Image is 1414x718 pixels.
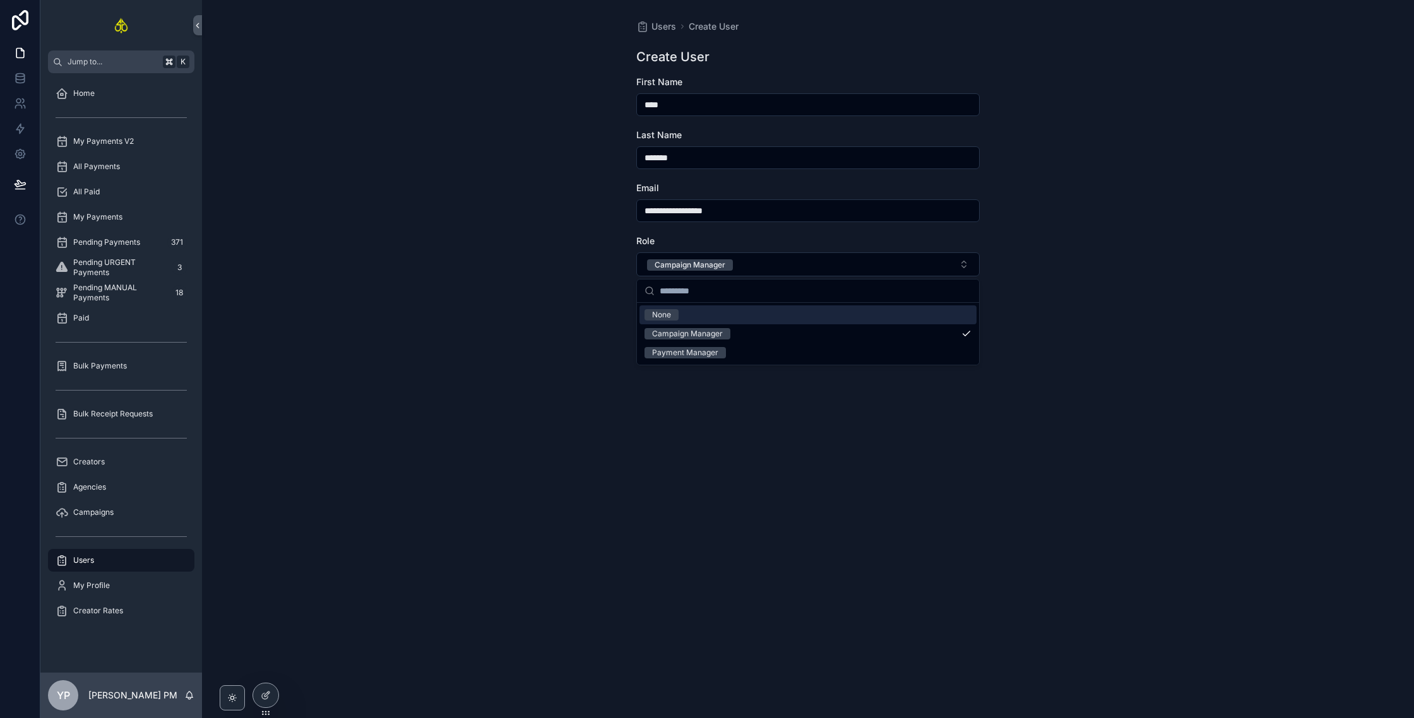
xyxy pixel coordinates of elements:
span: My Profile [73,580,110,591]
span: Agencies [73,482,106,492]
div: 18 [172,285,187,300]
a: Creators [48,450,194,473]
span: Paid [73,313,89,323]
div: 371 [167,235,187,250]
a: Users [48,549,194,572]
span: First Name [636,76,682,87]
a: All Payments [48,155,194,178]
span: Creator Rates [73,606,123,616]
span: Pending URGENT Payments [73,257,167,278]
a: Agencies [48,476,194,498]
a: Creator Rates [48,599,194,622]
span: Pending Payments [73,237,140,247]
div: Payment Manager [652,347,718,358]
span: My Payments V2 [73,136,134,146]
span: K [178,57,188,67]
a: Pending URGENT Payments3 [48,256,194,279]
span: My Payments [73,212,122,222]
img: App logo [114,15,129,35]
div: 3 [172,260,187,275]
span: Email [636,182,659,193]
div: Suggestions [637,303,979,365]
a: Create User [689,20,739,33]
span: Role [636,235,655,246]
span: Bulk Receipt Requests [73,409,153,419]
div: Campaign Manager [655,259,725,271]
a: My Payments [48,206,194,228]
a: Home [48,82,194,105]
div: None [652,309,671,321]
span: Last Name [636,129,682,140]
a: Pending Payments371 [48,231,194,254]
h1: Create User [636,48,710,66]
span: Home [73,88,95,98]
button: Jump to...K [48,50,194,73]
a: All Paid [48,180,194,203]
div: Campaign Manager [652,328,723,339]
span: YP [57,688,70,703]
span: All Payments [73,162,120,172]
span: Users [73,555,94,565]
div: scrollable content [40,73,202,639]
a: Pending MANUAL Payments18 [48,281,194,304]
span: All Paid [73,187,100,197]
button: Select Button [636,252,980,276]
a: Paid [48,307,194,329]
a: My Payments V2 [48,130,194,153]
a: My Profile [48,574,194,597]
span: Users [651,20,676,33]
p: [PERSON_NAME] PM [88,689,177,702]
a: Bulk Receipt Requests [48,403,194,425]
a: Bulk Payments [48,355,194,377]
span: Pending MANUAL Payments [73,283,167,303]
a: Campaigns [48,501,194,524]
span: Campaigns [73,507,114,517]
span: Jump to... [68,57,158,67]
span: Creators [73,457,105,467]
a: Users [636,20,676,33]
span: Bulk Payments [73,361,127,371]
